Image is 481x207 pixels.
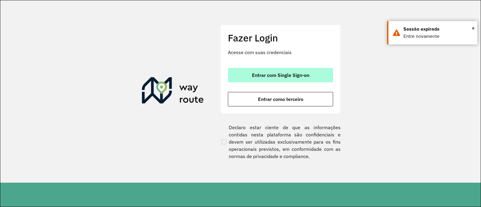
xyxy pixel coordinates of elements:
button: button [228,68,333,82]
div: Entre novamente [403,33,473,40]
h2: Fazer Login [228,32,333,44]
span: Entrar com Single Sign-on [252,73,309,78]
p: Acesse com suas credenciais [228,49,333,56]
span: × [472,24,475,33]
button: Close [472,24,475,33]
div: Sessão expirada [403,26,473,33]
button: button [228,92,333,106]
label: Declaro estar ciente de que as informações contidas nesta plataforma são confidenciais e devem se... [220,124,341,160]
span: Entrar como terceiro [258,97,303,102]
img: Roteirizador AmbevTech [142,77,204,106]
